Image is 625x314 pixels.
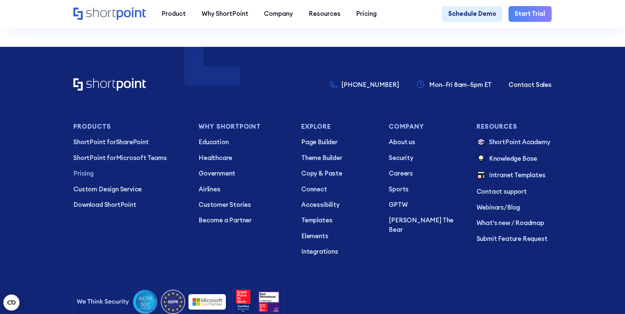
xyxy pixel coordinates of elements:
p: [PHONE_NUMBER] [341,80,399,90]
a: Knowledge Base [477,154,552,164]
a: GPTW [389,200,464,210]
button: Open CMP widget [3,294,20,311]
a: Start Trial [509,6,552,22]
a: ShortPoint forMicrosoft Teams [73,153,186,163]
a: Home [73,7,146,21]
p: Knowledge Base [489,154,537,164]
a: Sports [389,185,464,194]
a: Submit Feature Request [477,234,552,244]
a: Blog [507,203,520,211]
a: Schedule Demo [442,6,502,22]
a: Education [199,137,289,147]
a: Become a Partner [199,216,289,225]
a: About us [389,137,464,147]
a: Careers [389,169,464,178]
h3: Products [73,123,186,130]
a: Intranet Templates [477,170,552,181]
a: Security [389,153,464,163]
a: What's new / Roadmap [477,218,552,228]
a: Copy & Paste [301,169,376,178]
a: Templates [301,216,376,225]
a: Why ShortPoint [194,6,256,22]
a: Product [154,6,194,22]
a: Integrations [301,247,376,256]
p: Mon–Fri 8am–5pm ET [429,80,492,90]
a: Theme Builder [301,153,376,163]
a: [PHONE_NUMBER] [330,80,399,90]
a: Pricing [73,169,186,178]
div: Why ShortPoint [202,9,248,19]
a: Healthcare [199,153,289,163]
div: Pricing [356,9,377,19]
a: Customer Stories [199,200,289,210]
span: ShortPoint for [73,154,116,162]
a: Connect [301,185,376,194]
h3: Resources [477,123,552,130]
a: ShortPoint Academy [477,137,552,148]
a: Custom Design Service [73,185,186,194]
h3: Explore [301,123,376,130]
a: Contact support [477,187,552,196]
p: / [477,203,552,212]
p: Microsoft Teams [73,153,186,163]
a: Accessibility [301,200,376,210]
p: Intranet Templates [489,170,546,181]
a: Airlines [199,185,289,194]
a: [PERSON_NAME] The Bear [389,216,464,234]
span: ShortPoint for [73,138,116,146]
p: ShortPoint Academy [489,137,550,148]
a: Resources [301,6,348,22]
a: Page Builder [301,137,376,147]
div: Resources [309,9,341,19]
h3: Why Shortpoint [199,123,289,130]
a: Download ShortPoint [73,200,186,210]
iframe: Chat Widget [504,236,625,314]
p: SharePoint [73,137,186,147]
h3: Company [389,123,464,130]
a: Webinars [477,203,504,211]
a: Company [256,6,301,22]
div: Company [264,9,293,19]
a: Government [199,169,289,178]
a: Pricing [348,6,384,22]
a: ShortPoint forSharePoint [73,137,186,147]
a: Elements [301,231,376,241]
a: Contact Sales [509,80,552,90]
a: Home [73,78,146,92]
div: Product [162,9,186,19]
